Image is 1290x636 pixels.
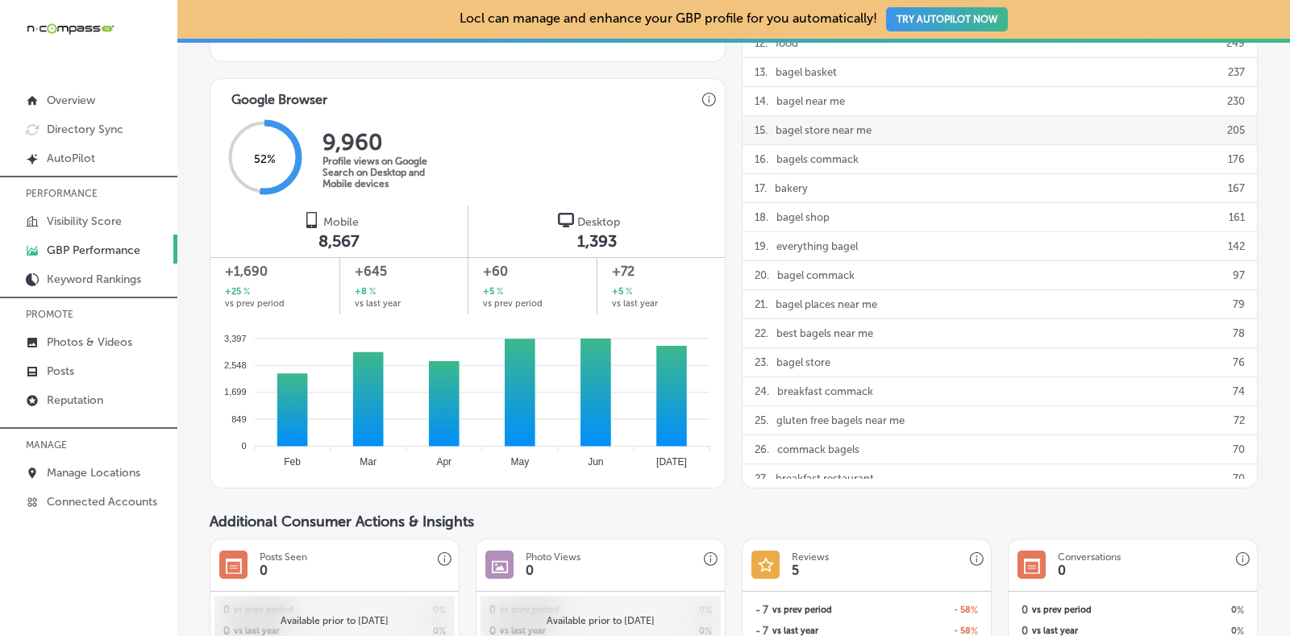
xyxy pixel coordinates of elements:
[224,360,247,370] tspan: 2,548
[224,333,247,343] tspan: 3,397
[792,551,829,563] h3: Reviews
[772,605,832,614] span: vs prev period
[1032,605,1092,614] span: vs prev period
[526,551,580,563] h3: Photo Views
[755,145,768,173] p: 16 .
[47,495,157,509] p: Connected Accounts
[1058,563,1066,578] h1: 0
[47,335,132,349] p: Photos & Videos
[436,456,451,468] tspan: Apr
[47,364,74,378] p: Posts
[318,231,360,251] span: 8,567
[792,563,799,578] h1: 5
[260,551,307,563] h3: Posts Seen
[483,299,543,308] span: vs prev period
[755,406,768,434] p: 25 .
[755,58,768,86] p: 13 .
[1133,605,1244,616] h2: 0
[755,29,768,57] p: 12 .
[776,464,874,493] p: breakfast restaurant
[483,262,582,281] span: +60
[1228,232,1245,260] p: 142
[755,604,768,616] h2: - 7
[777,377,873,405] p: breakfast commack
[867,605,978,616] h2: - 58
[776,145,859,173] p: bagels commack
[588,456,603,468] tspan: Jun
[494,285,503,299] span: %
[1032,626,1078,635] span: vs last year
[1233,290,1245,318] p: 79
[776,87,845,115] p: bagel near me
[776,319,873,347] p: best bagels near me
[1228,174,1245,202] p: 167
[47,214,122,228] p: Visibility Score
[1233,464,1245,493] p: 70
[1227,87,1245,115] p: 230
[971,605,978,616] span: %
[510,456,529,468] tspan: May
[755,261,769,289] p: 20 .
[1233,377,1245,405] p: 74
[241,441,246,451] tspan: 0
[218,79,340,112] h3: Google Browser
[755,348,768,376] p: 23 .
[612,299,658,308] span: vs last year
[577,231,617,251] span: 1,393
[755,203,768,231] p: 18 .
[1233,348,1245,376] p: 76
[612,262,710,281] span: +72
[322,156,451,189] p: Profile views on Google Search on Desktop and Mobile devices
[304,212,320,228] img: logo
[755,319,768,347] p: 22 .
[547,615,655,626] p: Available prior to [DATE]
[224,387,247,397] tspan: 1,699
[47,272,141,286] p: Keyword Rankings
[755,464,768,493] p: 27 .
[755,232,768,260] p: 19 .
[210,513,474,530] span: Additional Consumer Actions & Insights
[47,393,103,407] p: Reputation
[577,215,620,229] span: Desktop
[776,290,877,318] p: bagel places near me
[231,414,246,423] tspan: 849
[26,21,114,36] img: 660ab0bf-5cc7-4cb8-ba1c-48b5ae0f18e60NCTV_CLogo_TV_Black_-500x88.png
[483,285,503,299] h2: +5
[254,152,276,166] span: 52 %
[777,261,855,289] p: bagel commack
[558,212,574,228] img: logo
[281,615,389,626] p: Available prior to [DATE]
[777,435,859,463] p: commack bagels
[656,456,687,468] tspan: [DATE]
[225,299,285,308] span: vs prev period
[775,174,808,202] p: bakery
[776,58,837,86] p: bagel basket
[1228,58,1245,86] p: 237
[776,232,858,260] p: everything bagel
[367,285,376,299] span: %
[1058,551,1121,563] h3: Conversations
[1233,261,1245,289] p: 97
[360,456,377,468] tspan: Mar
[1237,605,1244,616] span: %
[241,285,250,299] span: %
[225,285,250,299] h2: +25
[323,215,359,229] span: Mobile
[47,94,95,107] p: Overview
[1233,319,1245,347] p: 78
[225,262,324,281] span: +1,690
[1226,29,1245,57] p: 249
[623,285,632,299] span: %
[1228,145,1245,173] p: 176
[47,243,140,257] p: GBP Performance
[755,377,769,405] p: 24 .
[1229,203,1245,231] p: 161
[526,563,534,578] h1: 0
[47,152,95,165] p: AutoPilot
[284,456,301,468] tspan: Feb
[755,290,768,318] p: 21 .
[776,348,830,376] p: bagel store
[886,7,1008,31] button: TRY AUTOPILOT NOW
[260,563,268,578] h1: 0
[355,262,454,281] span: +645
